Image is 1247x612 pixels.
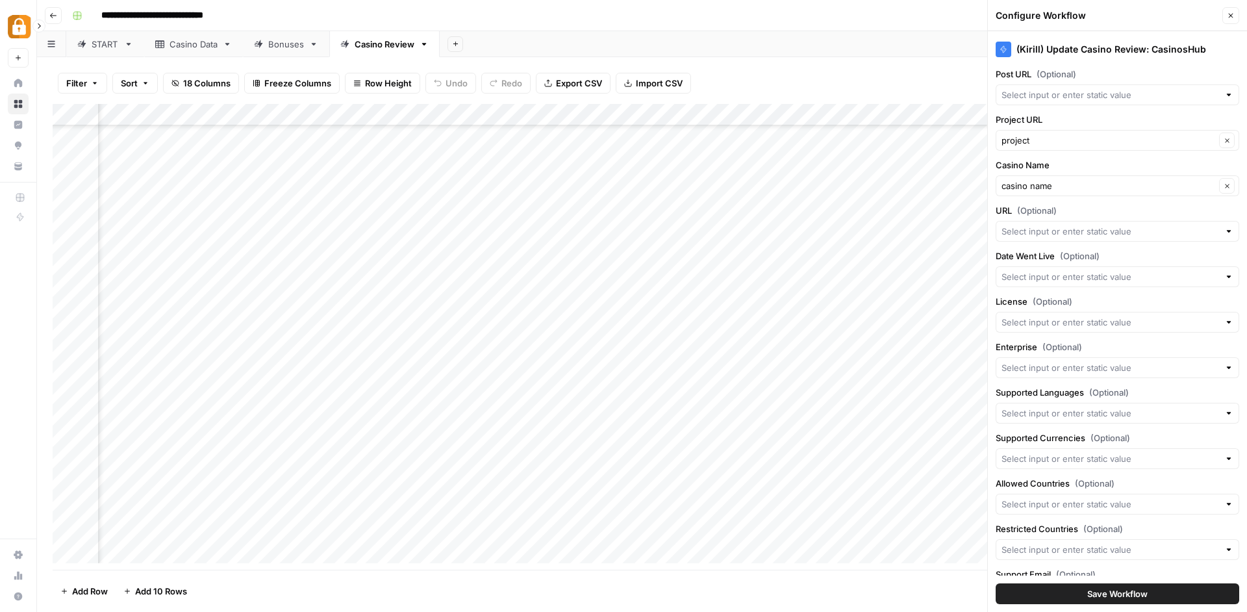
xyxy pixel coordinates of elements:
div: Bonuses [268,38,304,51]
a: Casino Review [329,31,440,57]
a: Opportunities [8,135,29,156]
span: (Optional) [1089,386,1129,399]
input: Select input or enter static value [1001,316,1219,329]
input: Select input or enter static value [1001,452,1219,465]
a: Casino Data [144,31,243,57]
input: casino name [1001,179,1215,192]
span: Filter [66,77,87,90]
span: (Optional) [1042,340,1082,353]
button: Add Row [53,581,116,602]
button: Add 10 Rows [116,581,195,602]
span: Save Workflow [1087,587,1148,600]
label: URL [996,204,1239,217]
span: Undo [446,77,468,90]
label: License [996,295,1239,308]
a: START [66,31,144,57]
span: Freeze Columns [264,77,331,90]
span: (Optional) [1083,522,1123,535]
span: (Optional) [1075,477,1115,490]
span: (Optional) [1090,431,1130,444]
button: Workspace: Adzz [8,10,29,43]
button: Sort [112,73,158,94]
div: Casino Review [355,38,414,51]
button: 18 Columns [163,73,239,94]
label: Supported Currencies [996,431,1239,444]
div: (Kirill) Update Casino Review: CasinosHub [996,42,1239,57]
a: Bonuses [243,31,329,57]
span: Export CSV [556,77,602,90]
span: Add Row [72,585,108,598]
input: Select input or enter static value [1001,225,1219,238]
button: Import CSV [616,73,691,94]
a: Settings [8,544,29,565]
span: Add 10 Rows [135,585,187,598]
span: (Optional) [1017,204,1057,217]
span: Sort [121,77,138,90]
img: Adzz Logo [8,15,31,38]
input: Select input or enter static value [1001,361,1219,374]
label: Project URL [996,113,1239,126]
label: Date Went Live [996,249,1239,262]
input: project [1001,134,1215,147]
a: Insights [8,114,29,135]
label: Post URL [996,68,1239,81]
label: Restricted Countries [996,522,1239,535]
span: (Optional) [1033,295,1072,308]
a: Usage [8,565,29,586]
div: START [92,38,119,51]
span: Row Height [365,77,412,90]
span: (Optional) [1060,249,1100,262]
button: Undo [425,73,476,94]
button: Help + Support [8,586,29,607]
label: Allowed Countries [996,477,1239,490]
div: Casino Data [170,38,218,51]
button: Filter [58,73,107,94]
button: Export CSV [536,73,611,94]
input: Select input or enter static value [1001,270,1219,283]
label: Enterprise [996,340,1239,353]
span: 18 Columns [183,77,231,90]
input: Select input or enter static value [1001,88,1219,101]
button: Row Height [345,73,420,94]
input: Select input or enter static value [1001,498,1219,511]
button: Freeze Columns [244,73,340,94]
a: Browse [8,94,29,114]
a: Home [8,73,29,94]
input: Select input or enter static value [1001,543,1219,556]
span: (Optional) [1056,568,1096,581]
a: Your Data [8,156,29,177]
span: Import CSV [636,77,683,90]
label: Casino Name [996,159,1239,172]
span: (Optional) [1037,68,1076,81]
button: Redo [481,73,531,94]
label: Support Email [996,568,1239,581]
span: Redo [501,77,522,90]
label: Supported Languages [996,386,1239,399]
input: Select input or enter static value [1001,407,1219,420]
button: Save Workflow [996,583,1239,604]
